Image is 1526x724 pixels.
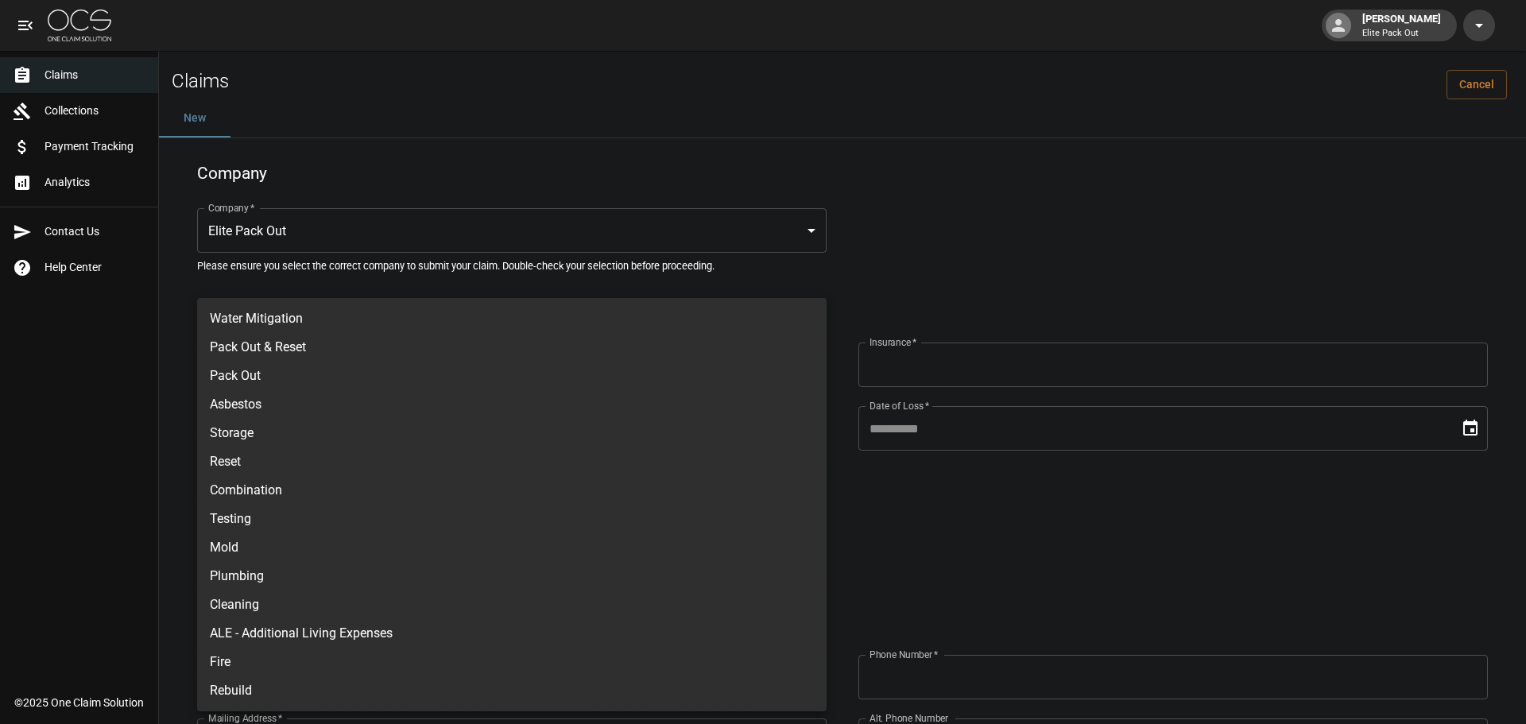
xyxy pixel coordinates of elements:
li: Storage [197,419,827,447]
li: Pack Out [197,362,827,390]
li: Plumbing [197,562,827,590]
li: Mold [197,533,827,562]
li: Fire [197,648,827,676]
li: Water Mitigation [197,304,827,333]
li: Pack Out & Reset [197,333,827,362]
li: Cleaning [197,590,827,619]
li: Testing [197,505,827,533]
li: Rebuild [197,676,827,705]
li: ALE - Additional Living Expenses [197,619,827,648]
li: Reset [197,447,827,476]
li: Asbestos [197,390,827,419]
li: Combination [197,476,827,505]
